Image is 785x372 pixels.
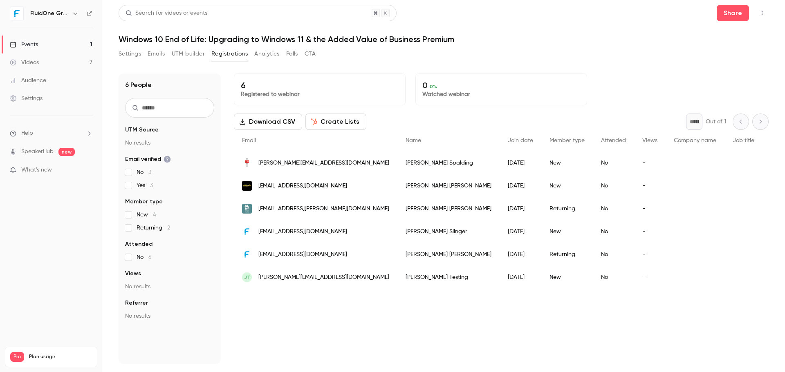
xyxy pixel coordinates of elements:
p: No results [125,139,214,147]
div: [DATE] [500,197,541,220]
span: Yes [137,181,153,189]
span: Name [406,138,421,143]
div: - [634,174,666,197]
span: UTM Source [125,126,159,134]
span: Email verified [125,155,171,163]
div: [DATE] [500,243,541,266]
div: [PERSON_NAME] Spalding [397,151,500,174]
span: Member type [125,198,163,206]
div: Returning [541,197,593,220]
p: Registered to webinar [241,90,399,98]
div: Videos [10,58,39,67]
button: Emails [148,47,165,60]
div: No [593,174,634,197]
p: No results [125,283,214,291]
img: wattsgallery.org.uk [242,204,252,214]
button: Registrations [211,47,248,60]
div: Audience [10,76,46,85]
div: [PERSON_NAME] [PERSON_NAME] [397,243,500,266]
div: New [541,220,593,243]
span: New [137,211,156,219]
span: Attended [125,240,153,248]
div: - [634,197,666,220]
span: Views [642,138,657,143]
span: Returning [137,224,170,232]
span: What's new [21,166,52,174]
span: No [137,168,151,176]
span: [EMAIL_ADDRESS][DOMAIN_NAME] [258,182,347,190]
p: No results [125,312,214,320]
div: [PERSON_NAME] [PERSON_NAME] [397,174,500,197]
span: JT [244,274,250,281]
div: Events [10,40,38,49]
div: [DATE] [500,266,541,289]
span: Referrer [125,299,148,307]
span: 3 [150,183,153,188]
div: Settings [10,94,43,102]
div: No [593,266,634,289]
div: [PERSON_NAME] Slinger [397,220,500,243]
span: Attended [601,138,626,143]
div: New [541,266,593,289]
div: - [634,220,666,243]
button: Create Lists [305,114,366,130]
div: No [593,243,634,266]
span: 6 [148,254,152,260]
h6: FluidOne Group [30,9,69,18]
div: No [593,151,634,174]
button: Share [717,5,749,21]
span: [EMAIL_ADDRESS][DOMAIN_NAME] [258,227,347,236]
span: [EMAIL_ADDRESS][PERSON_NAME][DOMAIN_NAME] [258,205,389,213]
div: Returning [541,243,593,266]
span: Job title [733,138,754,143]
div: - [634,266,666,289]
h1: Windows 10 End of Life: Upgrading to Windows 11 & the Added Value of Business Premium [119,34,769,44]
span: 0 % [430,84,437,89]
img: attitudeiseverything.org.uk [242,181,252,191]
div: Search for videos or events [126,9,207,18]
button: UTM builder [172,47,205,60]
li: help-dropdown-opener [10,129,92,138]
div: [DATE] [500,174,541,197]
div: [DATE] [500,151,541,174]
h1: 6 People [125,80,152,90]
div: [DATE] [500,220,541,243]
div: - [634,151,666,174]
img: ignitebusinessresults.co.uk [242,158,252,168]
span: 2 [167,225,170,231]
span: Views [125,270,141,278]
span: 3 [148,169,151,175]
span: [PERSON_NAME][EMAIL_ADDRESS][DOMAIN_NAME] [258,159,389,167]
div: No [593,197,634,220]
span: Member type [549,138,585,143]
button: Settings [119,47,141,60]
span: Email [242,138,256,143]
span: 4 [153,212,156,218]
span: Company name [674,138,716,143]
button: Polls [286,47,298,60]
span: Plan usage [29,354,92,360]
div: [PERSON_NAME] Testing [397,266,500,289]
iframe: Noticeable Trigger [83,167,92,174]
span: [EMAIL_ADDRESS][DOMAIN_NAME] [258,250,347,259]
span: [PERSON_NAME][EMAIL_ADDRESS][DOMAIN_NAME] [258,273,389,282]
a: SpeakerHub [21,147,54,156]
p: 6 [241,80,399,90]
div: [PERSON_NAME] [PERSON_NAME] [397,197,500,220]
img: FluidOne Group [10,7,23,20]
span: Help [21,129,33,138]
button: Analytics [254,47,280,60]
div: New [541,174,593,197]
span: No [137,253,152,261]
img: fluidone.com [242,227,252,236]
span: Join date [508,138,533,143]
div: No [593,220,634,243]
div: - [634,243,666,266]
p: 0 [422,80,580,90]
button: CTA [305,47,316,60]
div: New [541,151,593,174]
span: Pro [10,352,24,362]
section: facet-groups [125,126,214,320]
span: new [58,148,75,156]
p: Out of 1 [706,118,726,126]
